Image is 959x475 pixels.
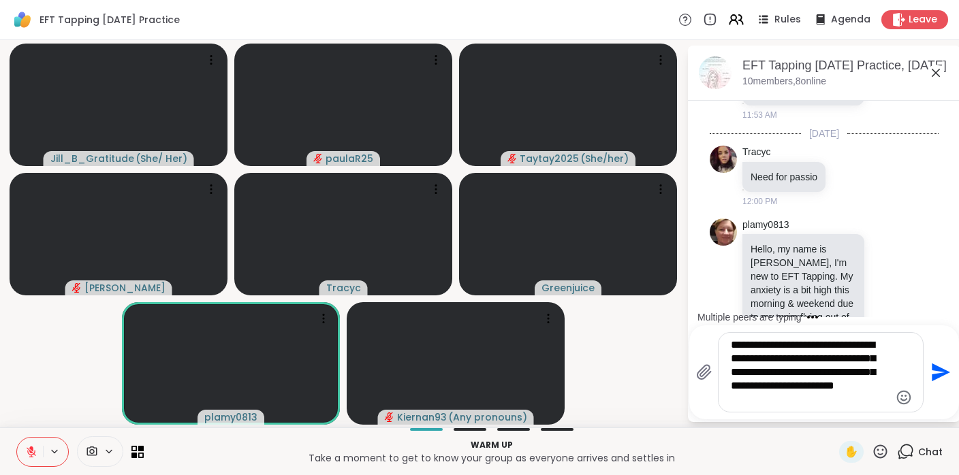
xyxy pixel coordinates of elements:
span: Rules [774,13,801,27]
span: Kiernan93 [397,410,447,424]
button: Send [924,357,954,388]
p: 10 members, 8 online [742,75,826,88]
img: EFT Tapping Thursday Practice, Oct 09 [699,56,732,89]
span: ( She/ Her ) [136,152,187,165]
span: EFT Tapping [DATE] Practice [40,13,180,27]
span: paulaR25 [326,152,373,165]
p: Warm up [152,439,831,451]
p: Need for passio [751,170,817,184]
div: EFT Tapping [DATE] Practice, [DATE] [742,57,949,74]
a: plamy0813 [742,218,789,232]
img: ShareWell Logomark [11,8,34,31]
span: 12:00 PM [742,195,777,208]
span: ✋ [845,444,858,460]
span: Tracyc [326,281,361,295]
a: Tracyc [742,146,770,159]
span: Chat [918,445,943,459]
span: Greenjuice [541,281,595,295]
span: Leave [909,13,937,27]
span: ( Any pronouns ) [448,410,527,424]
span: Agenda [831,13,870,27]
img: https://sharewell-space-live.sfo3.digitaloceanspaces.com/user-generated/56cab473-2e6a-4f2c-9599-6... [710,218,737,246]
span: [PERSON_NAME] [84,281,166,295]
img: https://sharewell-space-live.sfo3.digitaloceanspaces.com/user-generated/5af3b406-c1e5-410b-bd81-f... [710,146,737,173]
span: ( She/her ) [580,152,629,165]
span: audio-muted [313,154,323,163]
p: Hello, my name is [PERSON_NAME], I'm new to EFT Tapping. My anxiety is a bit high this morning & ... [751,242,856,365]
span: Jill_B_Gratitude [50,152,134,165]
textarea: Type your message [731,338,890,406]
button: Emoji picker [896,389,912,406]
span: [DATE] [801,127,847,140]
div: Multiple peers are typing [697,310,802,324]
span: audio-muted [385,412,394,422]
span: 11:53 AM [742,109,777,121]
p: Take a moment to get to know your group as everyone arrives and settles in [152,451,831,465]
span: Taytay2025 [520,152,579,165]
span: audio-muted [72,283,82,293]
span: plamy0813 [204,410,257,424]
span: audio-muted [507,154,517,163]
